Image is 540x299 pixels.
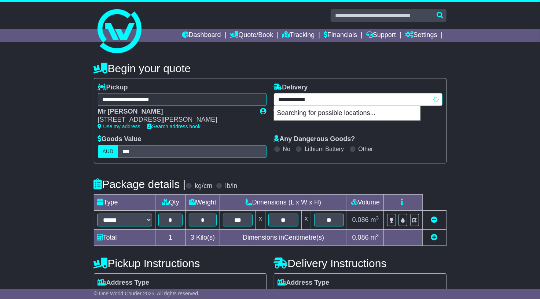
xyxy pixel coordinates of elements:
label: Goods Value [98,135,142,143]
label: AUD [98,145,118,158]
div: Mr [PERSON_NAME] [98,108,253,116]
label: Delivery [274,84,308,92]
h4: Package details | [94,178,186,190]
a: Dashboard [182,29,221,42]
h4: Delivery Instructions [274,257,447,269]
div: [STREET_ADDRESS][PERSON_NAME] [98,116,253,124]
label: Other [359,145,373,152]
sup: 3 [376,215,379,221]
span: 3 [191,234,194,241]
h4: Begin your quote [94,62,447,74]
td: 1 [155,229,186,246]
span: 0.086 [352,234,369,241]
a: Remove this item [431,216,438,224]
span: © One World Courier 2025. All rights reserved. [94,291,200,296]
label: Address Type [278,279,330,287]
label: lb/in [225,182,237,190]
label: Any Dangerous Goods? [274,135,355,143]
span: 0.086 [352,216,369,224]
td: Dimensions (L x W x H) [220,194,347,210]
a: Add new item [431,234,438,241]
a: Tracking [282,29,315,42]
h4: Pickup Instructions [94,257,267,269]
a: Settings [405,29,437,42]
td: Weight [186,194,220,210]
label: Pickup [98,84,128,92]
td: Dimensions in Centimetre(s) [220,229,347,246]
a: Support [366,29,396,42]
label: kg/cm [195,182,212,190]
td: Volume [347,194,384,210]
span: m [371,234,379,241]
a: Quote/Book [230,29,273,42]
td: Qty [155,194,186,210]
p: Searching for possible locations... [274,106,420,120]
td: x [301,210,311,229]
td: Total [94,229,155,246]
td: x [256,210,265,229]
a: Financials [324,29,357,42]
td: Type [94,194,155,210]
label: Address Type [98,279,150,287]
sup: 3 [376,233,379,238]
td: Kilo(s) [186,229,220,246]
span: m [371,216,379,224]
a: Use my address [98,123,140,129]
label: Lithium Battery [305,145,344,152]
label: No [283,145,290,152]
a: Search address book [148,123,201,129]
